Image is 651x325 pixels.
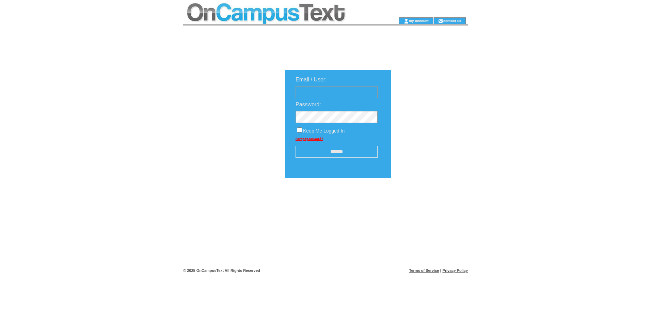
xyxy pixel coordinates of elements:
[411,195,445,203] img: transparent.png
[296,102,321,107] span: Password:
[296,77,327,82] span: Email / User:
[183,268,260,273] span: © 2025 OnCampusText All Rights Reserved
[409,18,429,23] a: my account
[440,268,441,273] span: |
[438,18,443,24] img: contact_us_icon.gif
[303,128,345,134] span: Keep Me Logged In
[296,137,323,141] a: Forgot password?
[404,18,409,24] img: account_icon.gif
[442,268,468,273] a: Privacy Policy
[443,18,461,23] a: contact us
[409,268,439,273] a: Terms of Service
